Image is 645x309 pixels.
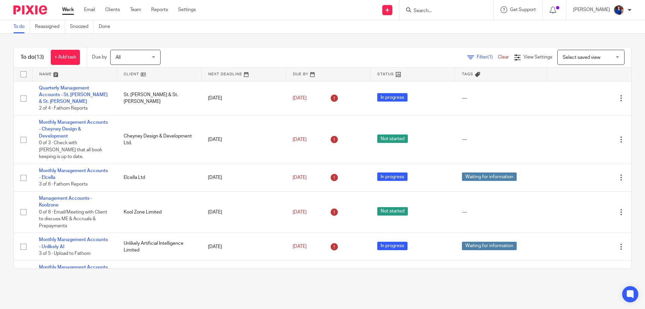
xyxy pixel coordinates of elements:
[39,210,107,228] span: 0 of 8 · Email/Meeting with Client to discuss ME & Accruals & Prepayments
[39,265,108,276] a: Monthly Management Accounts - Robok
[13,20,30,33] a: To do
[201,191,286,233] td: [DATE]
[117,261,202,302] td: RoboK Limited
[70,20,94,33] a: Snoozed
[51,50,80,65] a: + Add task
[151,6,168,13] a: Reports
[62,6,74,13] a: Work
[99,20,115,33] a: Done
[39,120,108,139] a: Monthly Management Accounts - Cheyney Design & Development
[477,55,498,60] span: Filter
[487,55,493,60] span: (1)
[20,54,44,61] h1: To do
[39,182,88,187] span: 3 of 6 · Fathom Reports
[462,209,540,216] div: ---
[462,72,473,76] span: Tags
[13,5,47,14] img: Pixie
[201,233,286,261] td: [DATE]
[293,96,307,101] span: [DATE]
[130,6,141,13] a: Team
[39,251,91,256] span: 3 of 5 · Upload to Fathom
[105,6,120,13] a: Clients
[117,191,202,233] td: Kool Zone Limited
[523,55,552,60] span: View Settings
[117,116,202,164] td: Cheyney Design & Development Ltd.
[462,95,540,102] div: ---
[35,20,65,33] a: Reassigned
[462,242,517,250] span: Waiting for information
[39,168,108,180] a: Monthly Management Accounts - Elcella
[35,54,44,60] span: (13)
[116,55,121,60] span: All
[563,55,600,60] span: Select saved view
[377,93,407,102] span: In progress
[117,81,202,116] td: St. [PERSON_NAME] & St. [PERSON_NAME]
[117,164,202,191] td: Elcella Ltd
[39,106,88,111] span: 2 of 4 · Fathom Reports
[293,175,307,180] span: [DATE]
[39,196,92,207] a: Management Accounts - Koolzone
[377,172,407,181] span: In progress
[377,134,408,143] span: Not started
[498,55,509,60] a: Clear
[462,172,517,181] span: Waiting for information
[573,6,610,13] p: [PERSON_NAME]
[92,54,107,61] p: Due by
[377,242,407,250] span: In progress
[84,6,95,13] a: Email
[201,164,286,191] td: [DATE]
[201,261,286,302] td: [DATE]
[293,210,307,215] span: [DATE]
[293,137,307,142] span: [DATE]
[39,86,107,104] a: Quarterly Management Accounts - St. [PERSON_NAME] & St. [PERSON_NAME]
[293,244,307,249] span: [DATE]
[377,207,408,216] span: Not started
[201,81,286,116] td: [DATE]
[510,7,536,12] span: Get Support
[117,233,202,261] td: Unlikely Artificial Intelligence Limited
[178,6,196,13] a: Settings
[201,116,286,164] td: [DATE]
[462,136,540,143] div: ---
[39,141,102,159] span: 0 of 3 · Check with [PERSON_NAME] that all book keeping is up to date.
[413,8,473,14] input: Search
[39,237,108,249] a: Monthly Management Accounts - Unlikely AI
[613,5,624,15] img: Nicole.jpeg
